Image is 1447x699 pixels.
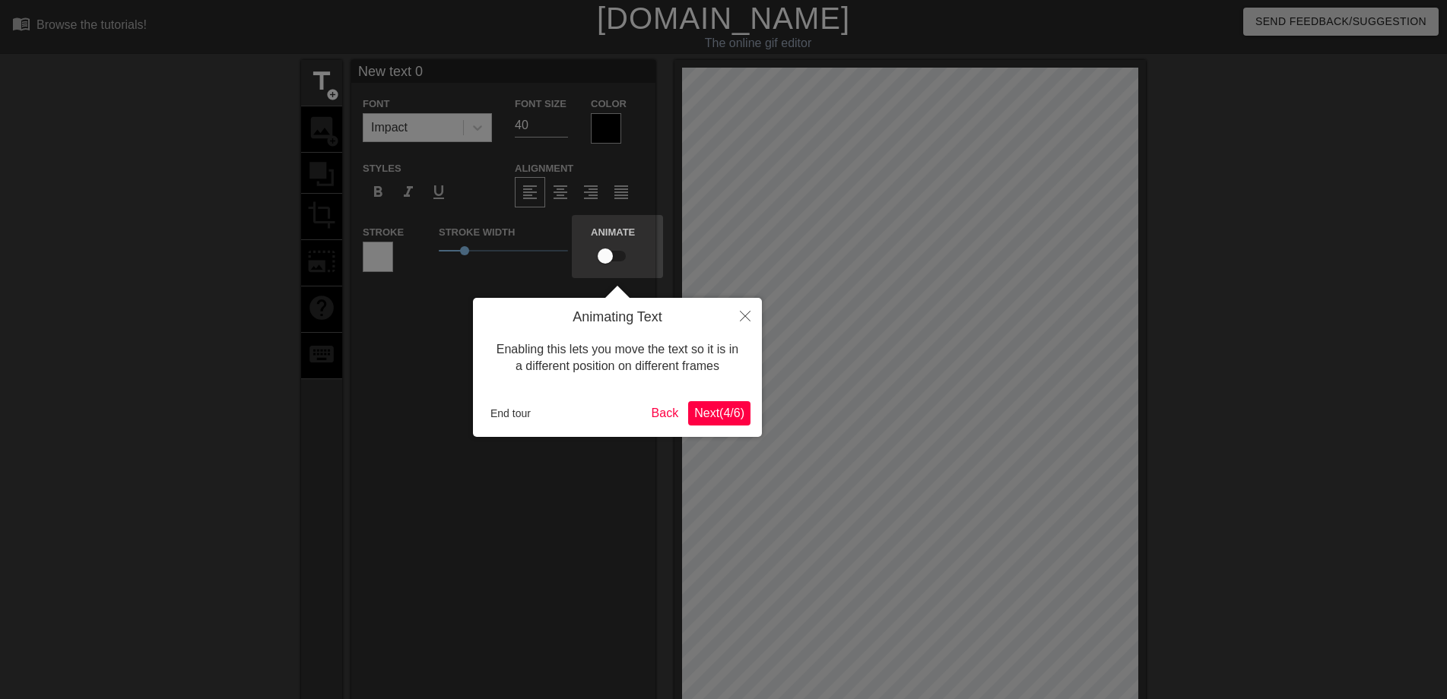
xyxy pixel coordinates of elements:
[688,401,750,425] button: Next
[694,406,744,419] span: Next ( 4 / 6 )
[484,402,537,425] button: End tour
[484,326,750,391] div: Enabling this lets you move the text so it is in a different position on different frames
[646,401,685,425] button: Back
[728,298,762,333] button: Close
[484,309,750,326] h4: Animating Text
